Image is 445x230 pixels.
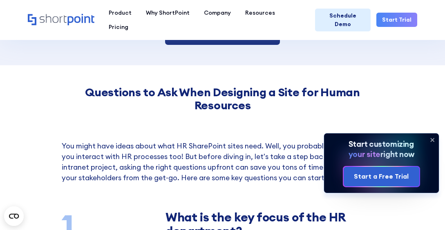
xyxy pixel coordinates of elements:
[62,141,384,184] p: You might have ideas about what HR SharePoint sites need. Well, you probably do - after all, you ...
[146,9,190,17] div: Why ShortPoint
[85,85,360,113] strong: Questions to Ask When Designing a Site for Human Resources
[28,14,94,26] a: Home
[315,9,371,31] a: Schedule Demo
[204,9,231,17] div: Company
[139,6,197,20] a: Why ShortPoint
[4,206,24,226] button: Open CMP widget
[245,9,275,17] div: Resources
[238,6,282,20] a: Resources
[197,6,238,20] a: Company
[109,9,132,17] div: Product
[101,20,135,34] a: Pricing
[298,135,445,230] iframe: Chat Widget
[354,172,409,181] div: Start a Free Trial
[344,167,419,187] a: Start a Free Trial
[109,23,128,31] div: Pricing
[101,6,139,20] a: Product
[376,13,417,27] a: Start Trial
